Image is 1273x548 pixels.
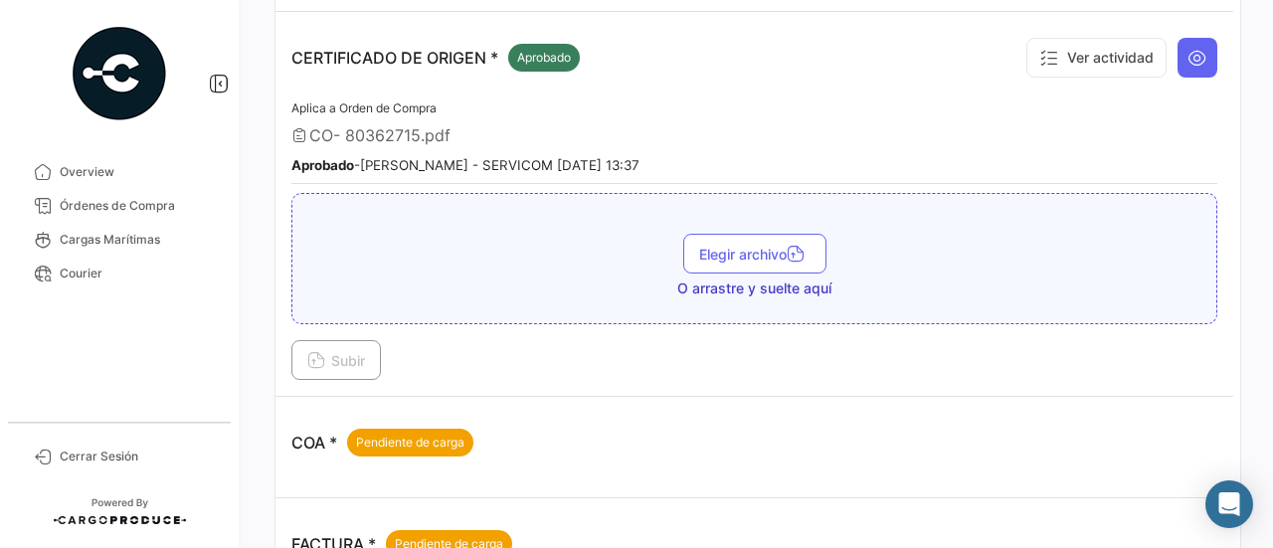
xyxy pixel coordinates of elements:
a: Cargas Marítimas [16,223,223,257]
img: powered-by.png [70,24,169,123]
span: Cargas Marítimas [60,231,215,249]
button: Elegir archivo [683,234,826,274]
span: Courier [60,265,215,282]
a: Órdenes de Compra [16,189,223,223]
p: CERTIFICADO DE ORIGEN * [291,44,580,72]
a: Overview [16,155,223,189]
a: Courier [16,257,223,290]
p: COA * [291,429,473,457]
span: CO- 80362715.pdf [309,125,451,145]
span: Overview [60,163,215,181]
span: Aplica a Orden de Compra [291,100,437,115]
button: Ver actividad [1026,38,1167,78]
span: Subir [307,352,365,369]
div: Abrir Intercom Messenger [1205,480,1253,528]
span: Cerrar Sesión [60,448,215,465]
span: Elegir archivo [699,246,811,263]
span: O arrastre y suelte aquí [677,278,831,298]
span: Pendiente de carga [356,434,464,452]
span: Aprobado [517,49,571,67]
button: Subir [291,340,381,380]
small: - [PERSON_NAME] - SERVICOM [DATE] 13:37 [291,157,639,173]
b: Aprobado [291,157,354,173]
span: Órdenes de Compra [60,197,215,215]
